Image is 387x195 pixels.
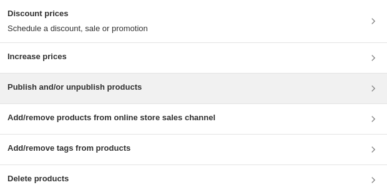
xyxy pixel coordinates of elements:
[7,22,148,35] p: Schedule a discount, sale or promotion
[7,50,67,63] h3: Increase prices
[7,142,130,155] h3: Add/remove tags from products
[7,81,142,93] h3: Publish and/or unpublish products
[7,7,148,20] h3: Discount prices
[7,173,69,185] h3: Delete products
[7,112,215,124] h3: Add/remove products from online store sales channel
